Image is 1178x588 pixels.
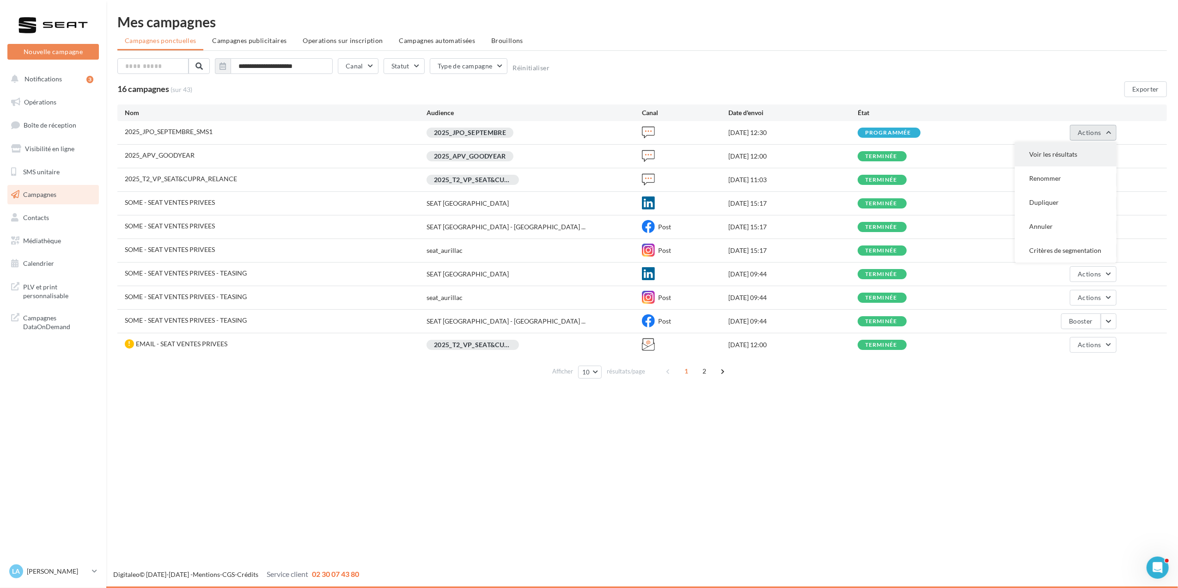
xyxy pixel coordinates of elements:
a: Campagnes [6,185,101,204]
a: SMS unitaire [6,162,101,182]
button: Actions [1070,337,1116,353]
span: Actions [1078,294,1101,301]
a: PLV et print personnalisable [6,277,101,304]
div: programmée [865,130,911,136]
span: Operations sur inscription [303,37,383,44]
div: terminée [865,177,897,183]
span: 2 [697,364,712,379]
button: Actions [1070,290,1116,306]
button: Dupliquer [1015,190,1117,214]
span: Campagnes publicitaires [212,37,287,44]
p: [PERSON_NAME] [27,567,88,576]
button: Réinitialiser [513,64,549,72]
div: terminée [865,201,897,207]
div: terminée [865,318,897,325]
div: terminée [865,295,897,301]
div: [DATE] 15:17 [728,246,858,255]
button: Actions [1070,125,1116,141]
div: [DATE] 15:17 [728,199,858,208]
span: 16 campagnes [117,84,169,94]
button: Notifications 3 [6,69,97,89]
button: Booster [1061,313,1100,329]
span: SOME - SEAT VENTES PRIVEES [125,222,215,230]
a: Calendrier [6,254,101,273]
a: Boîte de réception [6,115,101,135]
span: La [12,567,20,576]
span: Visibilité en ligne [25,145,74,153]
div: terminée [865,248,897,254]
span: Campagnes DataOnDemand [23,312,95,331]
span: Actions [1078,129,1101,136]
span: Calendrier [23,259,54,267]
span: Post [658,294,671,301]
div: Nom [125,108,427,117]
a: Contacts [6,208,101,227]
button: Renommer [1015,166,1117,190]
span: © [DATE]-[DATE] - - - [113,570,359,578]
button: Annuler [1015,214,1117,239]
span: SOME - SEAT VENTES PRIVEES - TEASING [125,293,247,300]
div: Mes campagnes [117,15,1167,29]
div: terminée [865,271,897,277]
div: Date d'envoi [728,108,858,117]
span: Post [658,317,671,325]
span: SOME - SEAT VENTES PRIVEES [125,198,215,206]
span: Actions [1078,341,1101,349]
span: Post [658,223,671,231]
div: [DATE] 15:17 [728,222,858,232]
span: Boîte de réception [24,121,76,129]
span: Afficher [552,367,573,376]
a: Campagnes DataOnDemand [6,308,101,335]
div: seat_aurillac [427,293,463,302]
button: Nouvelle campagne [7,44,99,60]
span: 2025_JPO_SEPTEMBRE_SMS1 [125,128,213,135]
span: Service client [267,570,308,578]
span: 2025_T2_VP_SEAT&CUPRA_RELANCE [125,175,237,183]
div: État [858,108,987,117]
div: [DATE] 09:44 [728,293,858,302]
span: 10 [582,368,590,376]
a: Crédits [237,570,258,578]
div: terminée [865,153,897,159]
button: Canal [338,58,378,74]
div: [DATE] 09:44 [728,317,858,326]
iframe: Intercom live chat [1147,557,1169,579]
button: Statut [384,58,425,74]
div: [DATE] 12:00 [728,152,858,161]
div: Canal [642,108,728,117]
span: Campagnes automatisées [399,37,476,44]
button: Type de campagne [430,58,508,74]
span: PLV et print personnalisable [23,281,95,300]
div: terminée [865,224,897,230]
div: 2025_T2_VP_SEAT&CUPRA [427,340,519,350]
span: Notifications [24,75,62,83]
div: seat_aurillac [427,246,463,255]
span: Contacts [23,214,49,221]
button: Exporter [1124,81,1167,97]
div: [DATE] 09:44 [728,269,858,279]
div: Audience [427,108,642,117]
span: EMAIL - SEAT VENTES PRIVEES [136,340,227,348]
a: La [PERSON_NAME] [7,563,99,580]
div: 3 [86,76,93,83]
span: Actions [1078,270,1101,278]
span: Médiathèque [23,237,61,245]
div: terminée [865,342,897,348]
div: [DATE] 12:30 [728,128,858,137]
span: 02 30 07 43 80 [312,570,359,578]
span: SOME - SEAT VENTES PRIVEES - TEASING [125,269,247,277]
div: [DATE] 11:03 [728,175,858,184]
span: SMS unitaire [23,167,60,175]
a: Opérations [6,92,101,112]
a: Mentions [193,570,220,578]
span: SEAT [GEOGRAPHIC_DATA] - [GEOGRAPHIC_DATA] ... [427,317,586,326]
span: 1 [679,364,694,379]
span: 2025_APV_GOODYEAR [125,151,195,159]
button: 10 [578,366,602,379]
span: Campagnes [23,190,56,198]
span: Brouillons [491,37,523,44]
span: Post [658,246,671,254]
span: SEAT [GEOGRAPHIC_DATA] - [GEOGRAPHIC_DATA] ... [427,222,586,232]
span: Opérations [24,98,56,106]
div: [DATE] 12:00 [728,340,858,349]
